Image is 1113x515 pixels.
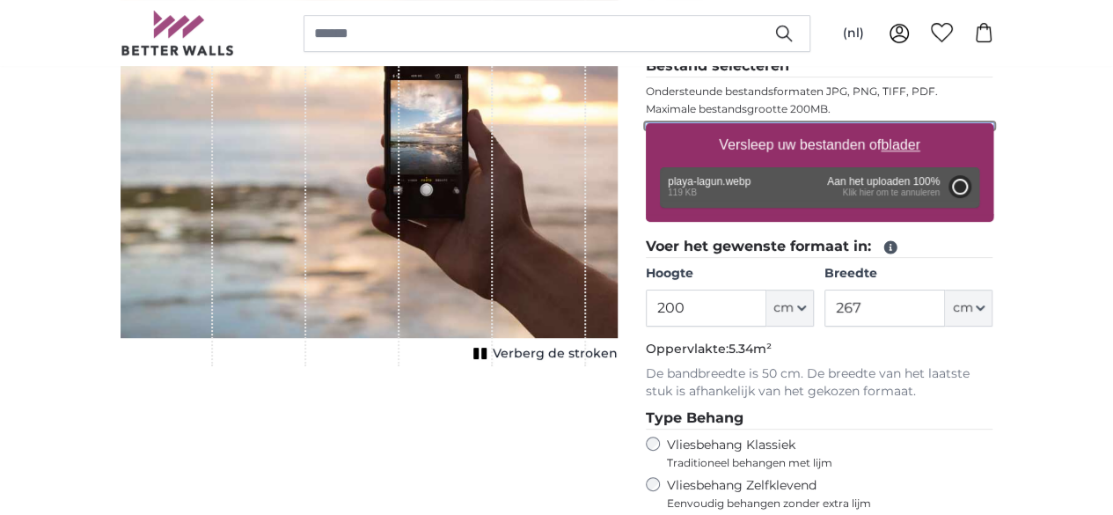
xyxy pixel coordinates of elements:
[881,137,919,152] u: blader
[766,290,814,327] button: cm
[945,290,992,327] button: cm
[712,128,927,163] label: Versleep uw bestanden of
[646,365,993,401] p: De bandbreedte is 50 cm. De breedte van het laatste stuk is afhankelijk van het gekozen formaat.
[952,299,972,317] span: cm
[121,11,235,55] img: Betterwalls
[646,236,993,258] legend: Voer het gewenste formaat in:
[824,265,992,283] label: Breedte
[646,85,993,99] p: Ondersteunde bestandsformaten JPG, PNG, TIFF, PDF.
[646,55,993,77] legend: Bestand selecteren
[667,456,961,470] span: Traditioneel behangen met lijm
[773,299,794,317] span: cm
[829,18,878,49] button: (nl)
[646,265,814,283] label: Hoogte
[646,341,993,358] p: Oppervlakte:
[667,497,993,511] span: Eenvoudig behangen zonder extra lijm
[646,408,993,430] legend: Type Behang
[729,341,772,357] span: 5.34m²
[667,477,993,511] label: Vliesbehang Zelfklevend
[646,102,993,116] p: Maximale bestandsgrootte 200MB.
[667,437,961,470] label: Vliesbehang Klassiek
